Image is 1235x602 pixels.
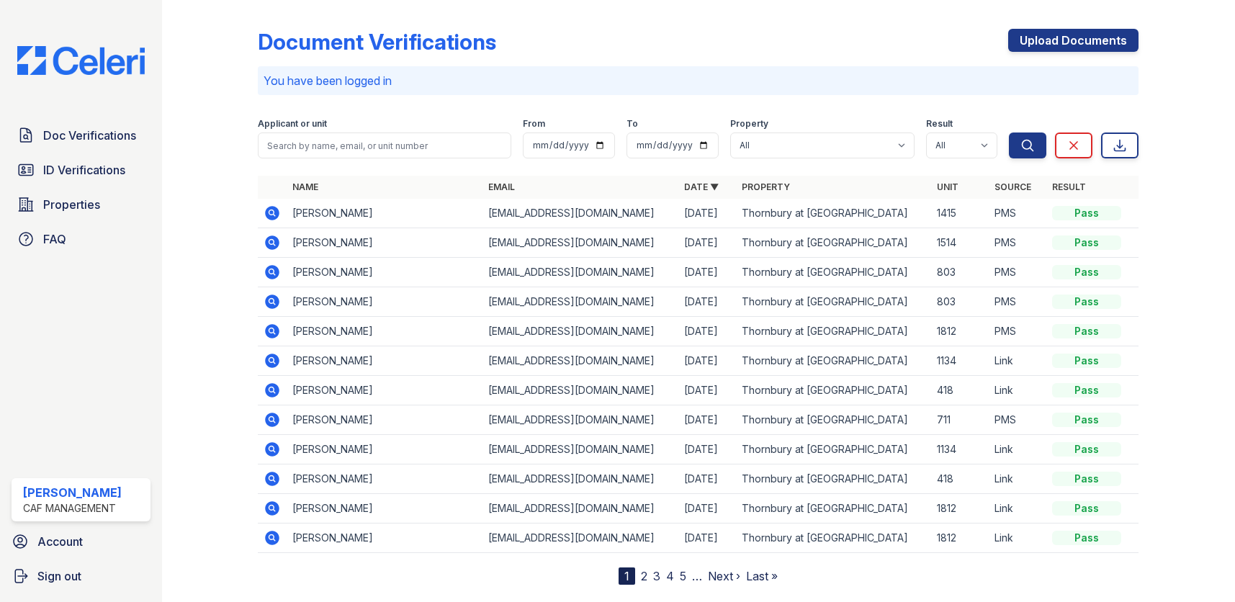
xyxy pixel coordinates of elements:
div: Pass [1052,531,1121,545]
div: Pass [1052,442,1121,457]
td: Thornbury at [GEOGRAPHIC_DATA] [736,524,932,553]
p: You have been logged in [264,72,1133,89]
td: [EMAIL_ADDRESS][DOMAIN_NAME] [482,435,678,464]
div: 1 [619,567,635,585]
td: [DATE] [678,346,736,376]
td: [DATE] [678,405,736,435]
span: Properties [43,196,100,213]
a: Sign out [6,562,156,590]
div: Pass [1052,265,1121,279]
div: Pass [1052,235,1121,250]
td: [DATE] [678,258,736,287]
td: [DATE] [678,199,736,228]
label: From [523,118,545,130]
td: [EMAIL_ADDRESS][DOMAIN_NAME] [482,317,678,346]
td: Thornbury at [GEOGRAPHIC_DATA] [736,228,932,258]
a: Unit [937,181,958,192]
td: 803 [931,287,989,317]
td: [PERSON_NAME] [287,435,482,464]
td: Link [989,376,1046,405]
a: Property [742,181,790,192]
td: [EMAIL_ADDRESS][DOMAIN_NAME] [482,199,678,228]
td: PMS [989,228,1046,258]
td: 1812 [931,317,989,346]
div: [PERSON_NAME] [23,484,122,501]
td: PMS [989,405,1046,435]
td: [PERSON_NAME] [287,405,482,435]
td: [EMAIL_ADDRESS][DOMAIN_NAME] [482,258,678,287]
td: 803 [931,258,989,287]
td: 1415 [931,199,989,228]
div: Pass [1052,383,1121,397]
a: Result [1052,181,1086,192]
td: 1812 [931,524,989,553]
img: CE_Logo_Blue-a8612792a0a2168367f1c8372b55b34899dd931a85d93a1a3d3e32e68fde9ad4.png [6,46,156,75]
div: Pass [1052,206,1121,220]
td: [DATE] [678,228,736,258]
a: Properties [12,190,151,219]
td: Thornbury at [GEOGRAPHIC_DATA] [736,435,932,464]
td: [PERSON_NAME] [287,199,482,228]
td: [PERSON_NAME] [287,317,482,346]
a: 5 [680,569,686,583]
td: [DATE] [678,524,736,553]
a: 2 [641,569,647,583]
div: CAF Management [23,501,122,516]
div: Pass [1052,354,1121,368]
td: Thornbury at [GEOGRAPHIC_DATA] [736,258,932,287]
span: FAQ [43,230,66,248]
a: Next › [708,569,740,583]
td: 1134 [931,435,989,464]
div: Document Verifications [258,29,496,55]
span: Account [37,533,83,550]
td: [EMAIL_ADDRESS][DOMAIN_NAME] [482,287,678,317]
td: Thornbury at [GEOGRAPHIC_DATA] [736,494,932,524]
a: Name [292,181,318,192]
td: [PERSON_NAME] [287,346,482,376]
td: Thornbury at [GEOGRAPHIC_DATA] [736,287,932,317]
label: Property [730,118,768,130]
td: [EMAIL_ADDRESS][DOMAIN_NAME] [482,405,678,435]
a: 3 [653,569,660,583]
td: Link [989,494,1046,524]
td: Thornbury at [GEOGRAPHIC_DATA] [736,464,932,494]
a: Doc Verifications [12,121,151,150]
td: [PERSON_NAME] [287,376,482,405]
td: Link [989,435,1046,464]
a: ID Verifications [12,156,151,184]
span: Doc Verifications [43,127,136,144]
a: Upload Documents [1008,29,1139,52]
label: To [627,118,638,130]
td: [PERSON_NAME] [287,228,482,258]
td: [DATE] [678,287,736,317]
td: [EMAIL_ADDRESS][DOMAIN_NAME] [482,228,678,258]
td: [EMAIL_ADDRESS][DOMAIN_NAME] [482,376,678,405]
td: Link [989,464,1046,494]
td: 1514 [931,228,989,258]
label: Applicant or unit [258,118,327,130]
span: ID Verifications [43,161,125,179]
td: [EMAIL_ADDRESS][DOMAIN_NAME] [482,524,678,553]
td: 711 [931,405,989,435]
td: Thornbury at [GEOGRAPHIC_DATA] [736,199,932,228]
td: Thornbury at [GEOGRAPHIC_DATA] [736,376,932,405]
td: 418 [931,464,989,494]
td: [EMAIL_ADDRESS][DOMAIN_NAME] [482,494,678,524]
input: Search by name, email, or unit number [258,132,511,158]
td: [PERSON_NAME] [287,524,482,553]
td: PMS [989,258,1046,287]
span: Sign out [37,567,81,585]
td: 1134 [931,346,989,376]
div: Pass [1052,501,1121,516]
a: Date ▼ [684,181,719,192]
td: [DATE] [678,464,736,494]
td: 1812 [931,494,989,524]
td: Thornbury at [GEOGRAPHIC_DATA] [736,317,932,346]
td: [DATE] [678,317,736,346]
td: [DATE] [678,494,736,524]
td: Link [989,346,1046,376]
td: Link [989,524,1046,553]
span: … [692,567,702,585]
td: [EMAIL_ADDRESS][DOMAIN_NAME] [482,346,678,376]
